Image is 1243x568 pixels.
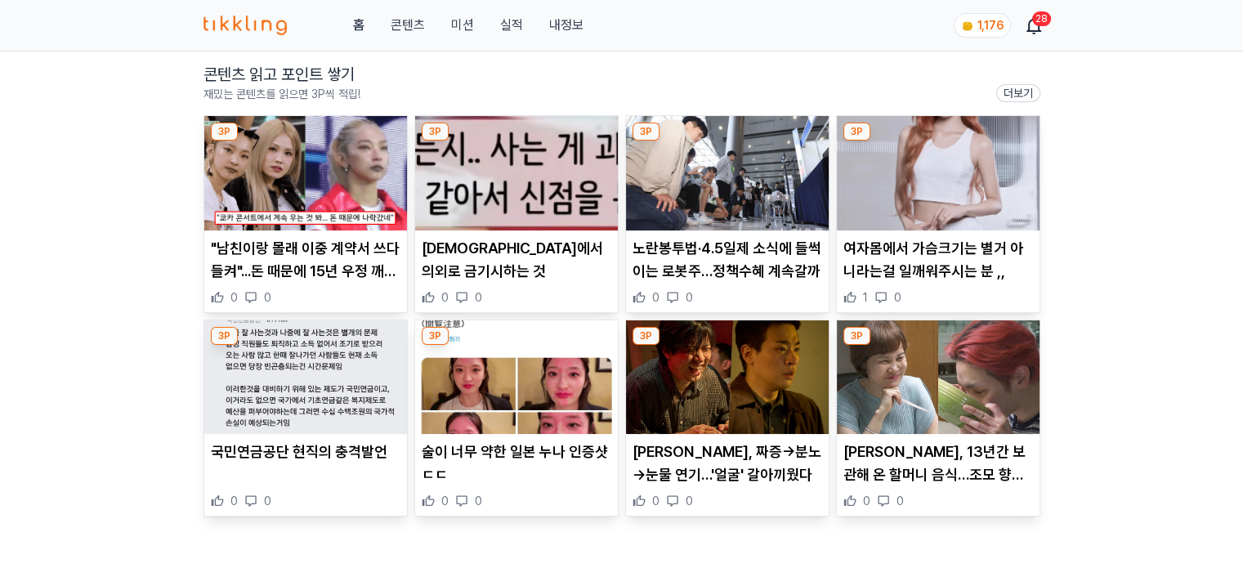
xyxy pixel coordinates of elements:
span: 0 [264,493,271,509]
span: 0 [894,289,901,306]
span: 0 [863,493,870,509]
span: 0 [441,493,449,509]
a: 홈 [352,16,364,35]
p: 국민연금공단 현직의 충격발언 [211,441,400,463]
span: 0 [652,493,660,509]
span: 1 [863,289,868,306]
p: [DEMOGRAPHIC_DATA]에서 의외로 금기시하는 것 [422,237,611,283]
img: 노란봉투법·4.5일제 소식에 들썩이는 로봇주…정책수혜 계속갈까 [626,116,829,230]
span: 1,176 [977,19,1004,32]
div: 3P 술이 너무 약한 일본 누나 인증샷 ㄷㄷ 술이 너무 약한 일본 누나 인증샷 ㄷㄷ 0 0 [414,320,619,517]
img: 불교에서 의외로 금기시하는 것 [415,116,618,230]
div: 28 [1032,11,1051,26]
p: 재밌는 콘텐츠를 읽으면 3P씩 적립! [203,86,360,102]
img: 샤이니 키, 13년간 보관해 온 할머니 음식…조모 향한 진한 그리움(나혼산) [837,320,1040,435]
img: 여자몸에서 가슴크기는 별거 아니라는걸 일깨워주시는 분 ,, [837,116,1040,230]
div: 3P 샤이니 키, 13년간 보관해 온 할머니 음식…조모 향한 진한 그리움(나혼산) [PERSON_NAME], 13년간 보관해 온 할머니 음식…조모 향한 진한 그리움(나혼산) 0 0 [836,320,1040,517]
div: 3P 노란봉투법·4.5일제 소식에 들썩이는 로봇주…정책수혜 계속갈까 노란봉투법·4.5일제 소식에 들썩이는 로봇주…정책수혜 계속갈까 0 0 [625,115,829,313]
img: 국민연금공단 현직의 충격발언 [204,320,407,435]
a: 더보기 [996,84,1040,102]
img: 티끌링 [203,16,288,35]
span: 0 [230,493,238,509]
span: 0 [896,493,904,509]
img: coin [961,20,974,33]
img: 술이 너무 약한 일본 누나 인증샷 ㄷㄷ [415,320,618,435]
div: 3P [843,327,870,345]
div: 3P [843,123,870,141]
span: 0 [441,289,449,306]
span: 0 [230,289,238,306]
div: 3P [422,327,449,345]
p: [PERSON_NAME], 짜증→분노→눈물 연기…'얼굴' 갈아끼웠다 [633,441,822,486]
img: 박정민, 짜증→분노→눈물 연기…'얼굴' 갈아끼웠다 [626,320,829,435]
a: coin 1,176 [954,13,1008,38]
div: 3P 국민연금공단 현직의 충격발언 국민연금공단 현직의 충격발언 0 0 [203,320,408,517]
span: 0 [686,289,693,306]
div: 3P [211,327,238,345]
span: 0 [475,493,482,509]
div: 3P 여자몸에서 가슴크기는 별거 아니라는걸 일깨워주시는 분 ,, 여자몸에서 가슴크기는 별거 아니라는걸 일깨워주시는 분 ,, 1 0 [836,115,1040,313]
p: 노란봉투법·4.5일제 소식에 들썩이는 로봇주…정책수혜 계속갈까 [633,237,822,283]
div: 3P [633,123,660,141]
h2: 콘텐츠 읽고 포인트 쌓기 [203,63,360,86]
p: "남친이랑 몰래 이중 계약서 쓰다 들켜"...돈 때문에 15년 우정 깨져 난리 난 오죠갱 '쿄카·이부키' [211,237,400,283]
div: 3P [633,327,660,345]
a: 28 [1027,16,1040,35]
div: 3P [422,123,449,141]
div: 3P "남친이랑 몰래 이중 계약서 쓰다 들켜"...돈 때문에 15년 우정 깨져 난리 난 오죠갱 '쿄카·이부키' "남친이랑 몰래 이중 계약서 쓰다 들켜"...돈 때문에 15년 ... [203,115,408,313]
div: 3P 불교에서 의외로 금기시하는 것 [DEMOGRAPHIC_DATA]에서 의외로 금기시하는 것 0 0 [414,115,619,313]
span: 0 [475,289,482,306]
p: 여자몸에서 가슴크기는 별거 아니라는걸 일깨워주시는 분 ,, [843,237,1033,283]
p: [PERSON_NAME], 13년간 보관해 온 할머니 음식…조모 향한 진한 그리움(나혼산) [843,441,1033,486]
span: 0 [264,289,271,306]
img: "남친이랑 몰래 이중 계약서 쓰다 들켜"...돈 때문에 15년 우정 깨져 난리 난 오죠갱 '쿄카·이부키' [204,116,407,230]
span: 0 [652,289,660,306]
button: 미션 [450,16,473,35]
div: 3P [211,123,238,141]
div: 3P 박정민, 짜증→분노→눈물 연기…'얼굴' 갈아끼웠다 [PERSON_NAME], 짜증→분노→눈물 연기…'얼굴' 갈아끼웠다 0 0 [625,320,829,517]
a: 실적 [499,16,522,35]
span: 0 [686,493,693,509]
a: 콘텐츠 [390,16,424,35]
a: 내정보 [548,16,583,35]
p: 술이 너무 약한 일본 누나 인증샷 ㄷㄷ [422,441,611,486]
